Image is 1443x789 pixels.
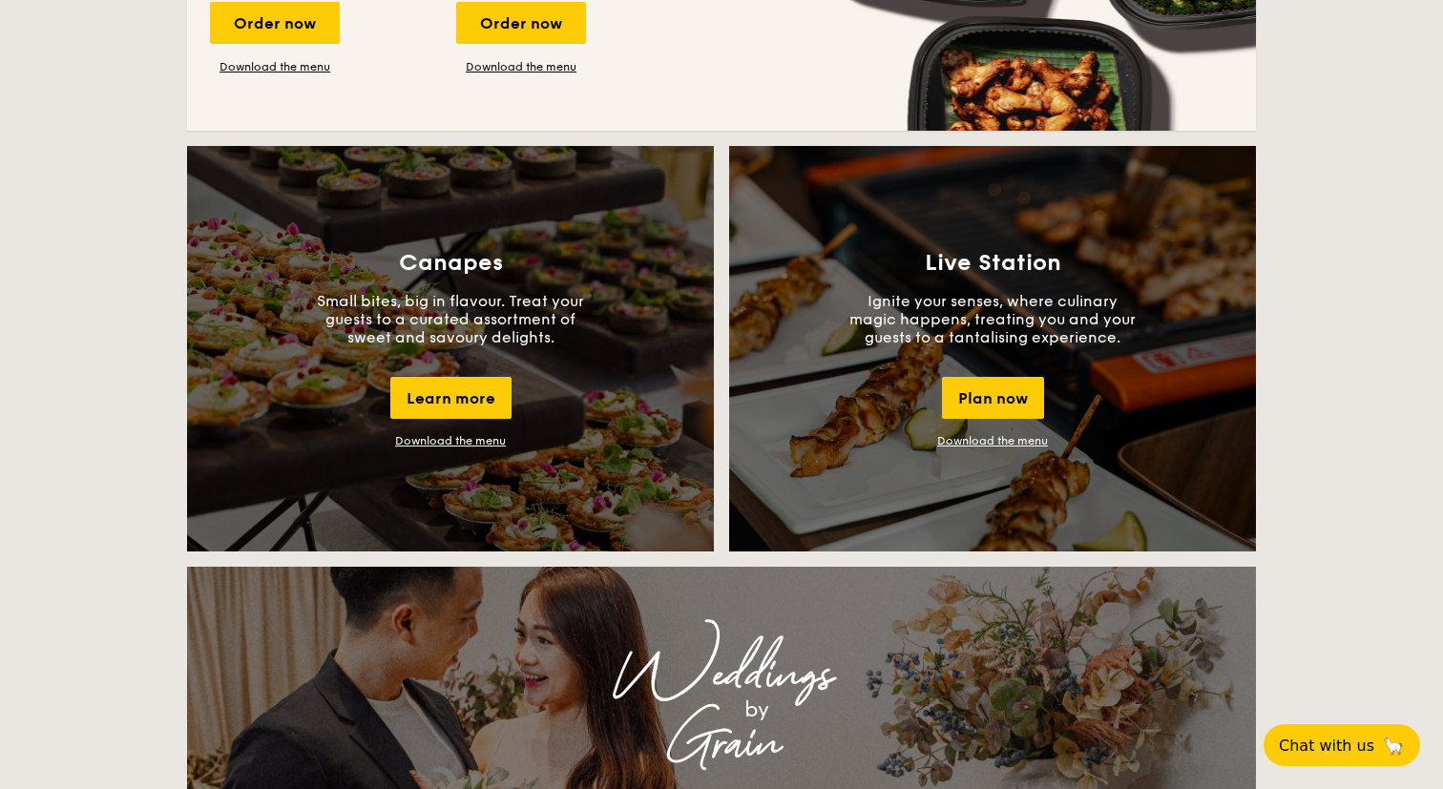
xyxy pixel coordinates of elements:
[210,59,340,74] a: Download the menu
[925,250,1061,277] h3: Live Station
[1279,737,1374,755] span: Chat with us
[50,50,210,65] div: Domain: [DOMAIN_NAME]
[31,50,46,65] img: website_grey.svg
[849,292,1136,346] p: Ignite your senses, where culinary magic happens, treating you and your guests to a tantalising e...
[73,113,171,125] div: Domain Overview
[210,2,340,44] div: Order now
[1382,735,1405,757] span: 🦙
[399,250,503,277] h3: Canapes
[190,111,205,126] img: tab_keywords_by_traffic_grey.svg
[390,377,512,419] div: Learn more
[52,111,67,126] img: tab_domain_overview_orange.svg
[426,693,1088,727] div: by
[395,434,506,447] a: Download the menu
[211,113,322,125] div: Keywords by Traffic
[942,377,1044,419] div: Plan now
[355,727,1088,761] div: Grain
[53,31,94,46] div: v 4.0.25
[456,2,586,44] div: Order now
[355,658,1088,693] div: Weddings
[307,292,594,346] p: Small bites, big in flavour. Treat your guests to a curated assortment of sweet and savoury delig...
[937,434,1048,447] a: Download the menu
[456,59,586,74] a: Download the menu
[31,31,46,46] img: logo_orange.svg
[1264,724,1420,766] button: Chat with us🦙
